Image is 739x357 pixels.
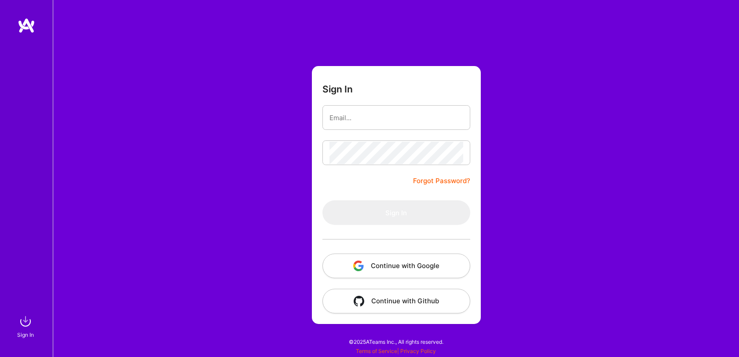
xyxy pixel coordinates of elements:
[353,261,364,271] img: icon
[400,348,436,354] a: Privacy Policy
[356,348,397,354] a: Terms of Service
[354,296,364,306] img: icon
[356,348,436,354] span: |
[18,313,34,339] a: sign inSign In
[53,331,739,353] div: © 2025 ATeams Inc., All rights reserved.
[17,330,34,339] div: Sign In
[322,254,470,278] button: Continue with Google
[17,313,34,330] img: sign in
[18,18,35,33] img: logo
[322,84,353,95] h3: Sign In
[413,176,470,186] a: Forgot Password?
[329,107,463,129] input: Email...
[322,200,470,225] button: Sign In
[322,289,470,313] button: Continue with Github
